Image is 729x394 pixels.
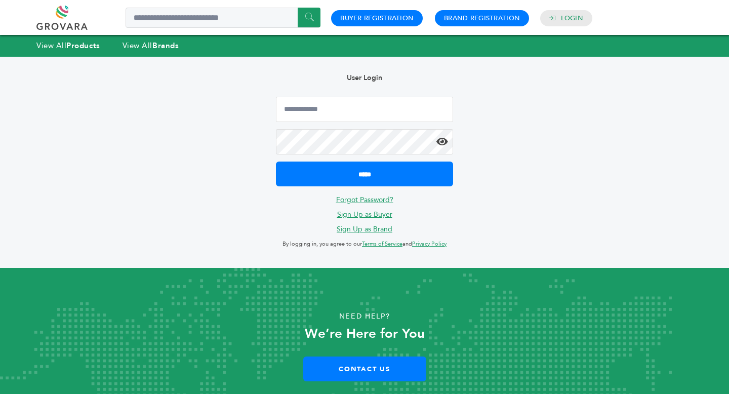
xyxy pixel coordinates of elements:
[36,309,693,324] p: Need Help?
[276,238,453,250] p: By logging in, you agree to our and
[305,325,425,343] strong: We’re Here for You
[347,73,382,83] b: User Login
[152,41,179,51] strong: Brands
[412,240,447,248] a: Privacy Policy
[337,210,392,219] a: Sign Up as Buyer
[126,8,320,28] input: Search a product or brand...
[337,224,392,234] a: Sign Up as Brand
[340,14,414,23] a: Buyer Registration
[444,14,520,23] a: Brand Registration
[561,14,583,23] a: Login
[123,41,179,51] a: View AllBrands
[303,357,426,381] a: Contact Us
[276,97,453,122] input: Email Address
[276,129,453,154] input: Password
[362,240,402,248] a: Terms of Service
[36,41,100,51] a: View AllProducts
[66,41,100,51] strong: Products
[336,195,393,205] a: Forgot Password?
